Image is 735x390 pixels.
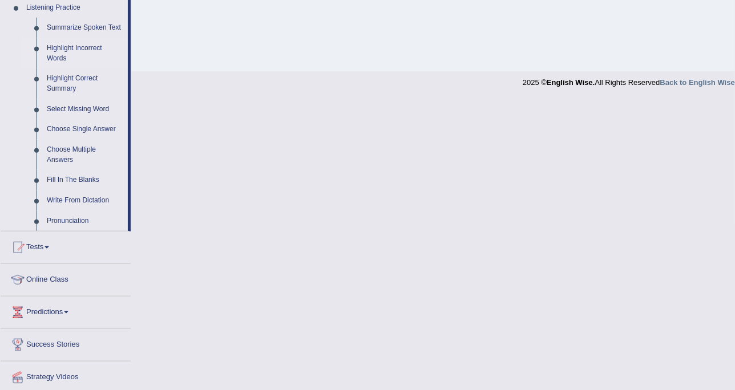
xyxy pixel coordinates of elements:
strong: English Wise. [547,78,595,87]
a: Strategy Videos [1,361,131,390]
a: Online Class [1,264,131,292]
a: Back to English Wise [660,78,735,87]
a: Summarize Spoken Text [42,18,128,38]
a: Tests [1,231,131,260]
a: Highlight Correct Summary [42,68,128,99]
a: Highlight Incorrect Words [42,38,128,68]
a: Select Missing Word [42,99,128,120]
a: Choose Single Answer [42,119,128,140]
a: Choose Multiple Answers [42,140,128,170]
a: Predictions [1,296,131,325]
a: Pronunciation [42,211,128,231]
a: Write From Dictation [42,190,128,211]
a: Success Stories [1,329,131,357]
div: 2025 © All Rights Reserved [523,71,735,88]
a: Fill In The Blanks [42,170,128,190]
